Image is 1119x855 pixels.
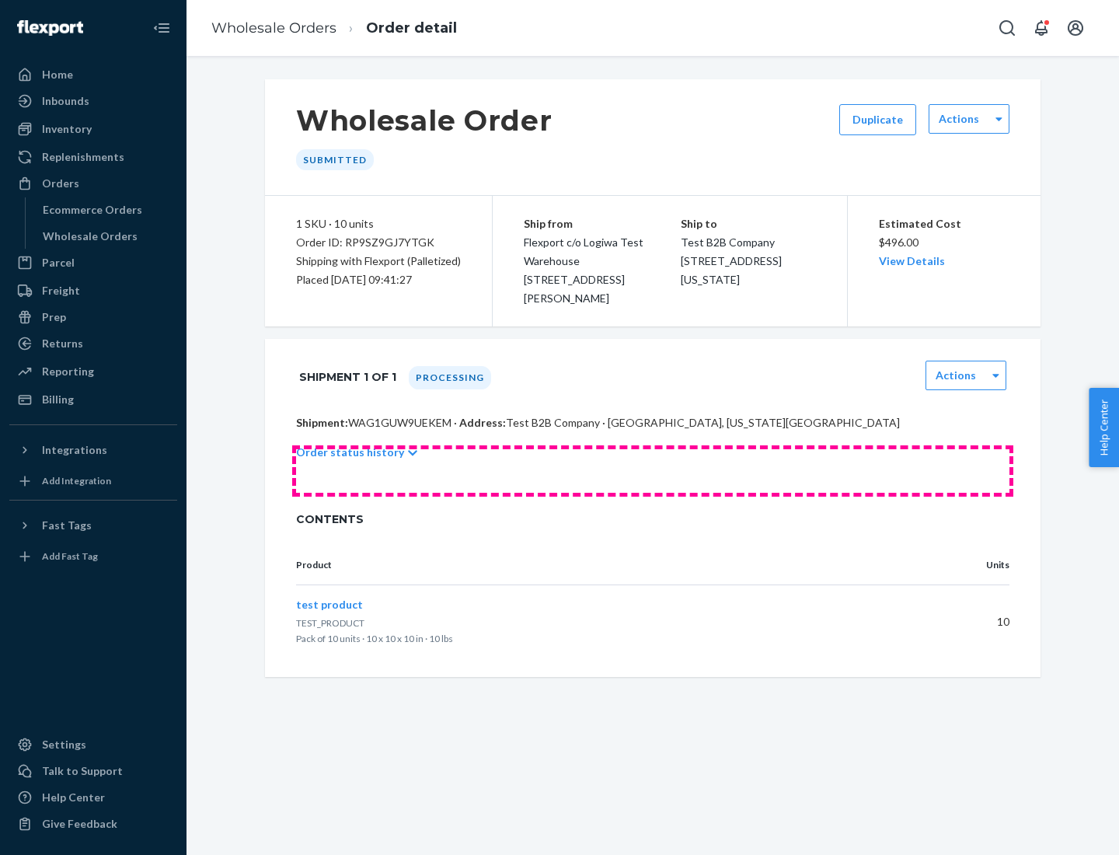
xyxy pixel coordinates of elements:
button: Duplicate [839,104,916,135]
span: Test B2B Company [STREET_ADDRESS][US_STATE] [681,236,782,286]
button: test product [296,597,363,612]
label: Actions [936,368,976,383]
p: Ship to [681,215,815,233]
a: Wholesale Orders [211,19,336,37]
label: Actions [939,111,979,127]
div: Settings [42,737,86,752]
div: Returns [42,336,83,351]
div: 1 SKU · 10 units [296,215,461,233]
span: Flexport c/o Logiwa Test Warehouse [STREET_ADDRESS][PERSON_NAME] [524,236,643,305]
a: Replenishments [9,145,177,169]
span: CONTENTS [296,511,1009,527]
div: Processing [409,366,491,389]
div: Reporting [42,364,94,379]
a: Inventory [9,117,177,141]
button: Open account menu [1060,12,1091,44]
p: Shipping with Flexport (Palletized) [296,252,461,270]
p: 10 [944,614,1009,630]
a: Add Integration [9,469,177,494]
a: Settings [9,732,177,757]
div: Fast Tags [42,518,92,533]
div: Ecommerce Orders [43,202,142,218]
h1: Wholesale Order [296,104,553,137]
div: Integrations [42,442,107,458]
a: Order detail [366,19,457,37]
img: Flexport logo [17,20,83,36]
span: Shipment: [296,416,348,429]
div: Parcel [42,255,75,270]
div: Submitted [296,149,374,170]
a: Inbounds [9,89,177,113]
p: Order status history [296,445,404,460]
a: Parcel [9,250,177,275]
a: Help Center [9,785,177,810]
a: Freight [9,278,177,303]
div: Placed [DATE] 09:41:27 [296,270,461,289]
div: Give Feedback [42,816,117,832]
p: Pack of 10 units · 10 x 10 x 10 in · 10 lbs [296,631,919,647]
div: Inbounds [42,93,89,109]
a: Ecommerce Orders [35,197,178,222]
a: Returns [9,331,177,356]
a: Wholesale Orders [35,224,178,249]
div: Add Integration [42,474,111,487]
a: Talk to Support [9,759,177,783]
div: Inventory [42,121,92,137]
div: Wholesale Orders [43,229,138,244]
a: Add Fast Tag [9,544,177,569]
a: Reporting [9,359,177,384]
button: Open Search Box [992,12,1023,44]
div: Order ID: RP9SZ9GJ7YTGK [296,233,461,252]
span: test product [296,598,363,611]
button: Fast Tags [9,513,177,538]
div: Help Center [42,790,105,805]
div: Billing [42,392,74,407]
span: TEST_PRODUCT [296,617,364,629]
a: View Details [879,254,945,267]
button: Help Center [1089,388,1119,467]
h1: Shipment 1 of 1 [299,361,396,393]
button: Open notifications [1026,12,1057,44]
ol: breadcrumbs [199,5,469,51]
div: Home [42,67,73,82]
a: Billing [9,387,177,412]
div: Replenishments [42,149,124,165]
a: Prep [9,305,177,330]
div: Freight [42,283,80,298]
div: Add Fast Tag [42,550,98,563]
div: Talk to Support [42,763,123,779]
a: Orders [9,171,177,196]
p: Units [944,558,1009,572]
button: Give Feedback [9,811,177,836]
div: $496.00 [879,215,1010,270]
button: Integrations [9,438,177,462]
div: Prep [42,309,66,325]
p: Ship from [524,215,681,233]
span: Address: [459,416,506,429]
p: WAG1GUW9UEKEM · Test B2B Company · [GEOGRAPHIC_DATA], [US_STATE][GEOGRAPHIC_DATA] [296,415,1009,431]
a: Home [9,62,177,87]
button: Close Navigation [146,12,177,44]
p: Estimated Cost [879,215,1010,233]
div: Orders [42,176,79,191]
p: Product [296,558,919,572]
